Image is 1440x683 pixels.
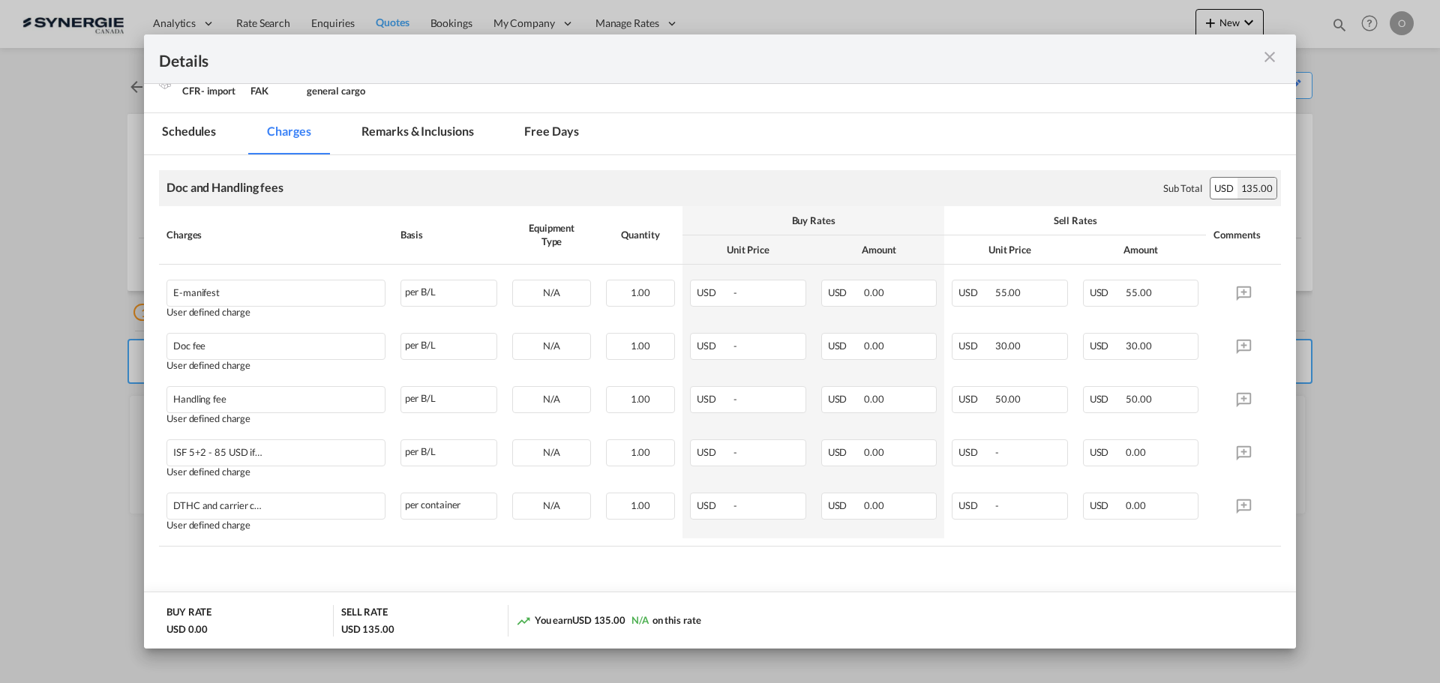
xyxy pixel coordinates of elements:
md-tab-item: Free days [506,113,596,154]
th: Amount [1075,235,1207,265]
span: 1.00 [631,286,651,298]
div: FAK [250,84,292,97]
span: 0.00 [1126,446,1146,458]
md-tab-item: Schedules [144,113,234,154]
md-tab-item: Charges [249,113,328,154]
span: 0.00 [864,393,884,405]
div: USD [1210,178,1237,199]
span: N/A [543,499,560,511]
span: 1.00 [631,340,651,352]
body: Editor, editor6 [15,15,1105,31]
span: 55.00 [1126,286,1152,298]
span: USD [697,340,731,352]
md-tab-item: Remarks & Inclusions [343,113,491,154]
span: 0.00 [1126,499,1146,511]
span: USD [828,286,862,298]
span: USD [958,499,993,511]
span: 1.00 [631,446,651,458]
div: per B/L [400,386,498,413]
div: CFR [182,84,235,97]
span: USD [697,446,731,458]
span: N/A [543,393,560,405]
md-icon: icon-close m-3 fg-AAA8AD cursor [1261,48,1279,66]
span: 0.00 [864,340,884,352]
span: USD [1090,286,1124,298]
span: USD [1090,340,1124,352]
span: USD [697,499,731,511]
span: USD [958,446,993,458]
div: Equipment Type [512,221,591,248]
div: SELL RATE [341,605,388,622]
span: USD [958,393,993,405]
span: USD [697,286,731,298]
div: User defined charge [166,466,385,478]
div: Buy Rates [690,214,937,227]
th: Unit Price [682,235,814,265]
span: 1.00 [631,393,651,405]
span: N/A [631,614,649,626]
span: - [995,499,999,511]
span: USD [958,340,993,352]
div: You earn on this rate [516,613,701,629]
span: 0.00 [864,446,884,458]
div: per container [400,493,498,520]
div: Quantity [606,228,675,241]
span: USD [828,499,862,511]
md-icon: icon-trending-up [516,613,531,628]
div: Charges [166,228,385,241]
md-dialog: Port of Loading ... [144,34,1296,649]
span: USD [697,393,731,405]
span: 30.00 [995,340,1021,352]
th: Comments [1206,206,1281,265]
span: USD [828,446,862,458]
div: User defined charge [166,360,385,371]
div: per B/L [400,280,498,307]
div: User defined charge [166,520,385,531]
span: USD [828,340,862,352]
span: 50.00 [1126,393,1152,405]
div: E-manifest [173,280,327,298]
body: Editor, editor4 [15,15,1105,31]
span: N/A [543,446,560,458]
div: 135.00 [1237,178,1276,199]
span: USD 135.00 [572,614,625,626]
div: USD 0.00 [166,622,208,636]
span: general cargo [307,85,365,97]
span: USD [958,286,993,298]
div: Doc and Handling fees [166,179,283,196]
th: Unit Price [944,235,1075,265]
div: Sell Rates [952,214,1198,227]
span: 0.00 [864,499,884,511]
div: Doc fee [173,334,327,352]
div: ISF 5+2 - 85 USD if applicable [173,440,327,458]
div: per B/L [400,333,498,360]
span: - [733,286,737,298]
div: USD 135.00 [341,622,394,636]
span: - [733,446,737,458]
div: Handling fee [173,387,327,405]
span: 0.00 [864,286,884,298]
span: 50.00 [995,393,1021,405]
div: Basis [400,228,498,241]
body: Editor, editor5 [15,15,1105,31]
div: Details [159,49,1168,68]
span: N/A [543,340,560,352]
md-pagination-wrapper: Use the left and right arrow keys to navigate between tabs [144,113,612,154]
div: User defined charge [166,307,385,318]
div: User defined charge [166,413,385,424]
div: per B/L [400,439,498,466]
span: 30.00 [1126,340,1152,352]
div: DTHC and carrier charges at cost plus disbursement 3pct min 25usd [173,493,327,511]
div: BUY RATE [166,605,211,622]
th: Amount [814,235,945,265]
span: - [733,340,737,352]
span: USD [828,393,862,405]
span: 1.00 [631,499,651,511]
span: USD [1090,393,1124,405]
span: 55.00 [995,286,1021,298]
div: Sub Total [1163,181,1202,195]
span: N/A [543,286,560,298]
div: - import [201,84,235,97]
span: - [733,393,737,405]
span: - [733,499,737,511]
